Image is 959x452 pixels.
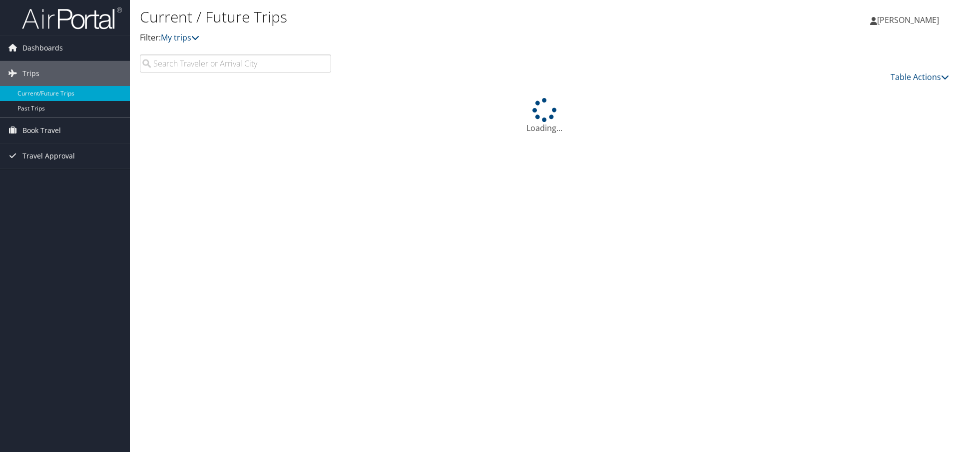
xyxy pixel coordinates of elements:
span: Book Travel [22,118,61,143]
span: Travel Approval [22,143,75,168]
input: Search Traveler or Arrival City [140,54,331,72]
a: Table Actions [891,71,949,82]
span: Dashboards [22,35,63,60]
img: airportal-logo.png [22,6,122,30]
span: [PERSON_NAME] [877,14,939,25]
p: Filter: [140,31,679,44]
h1: Current / Future Trips [140,6,679,27]
a: [PERSON_NAME] [870,5,949,35]
a: My trips [161,32,199,43]
div: Loading... [140,98,949,134]
span: Trips [22,61,39,86]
